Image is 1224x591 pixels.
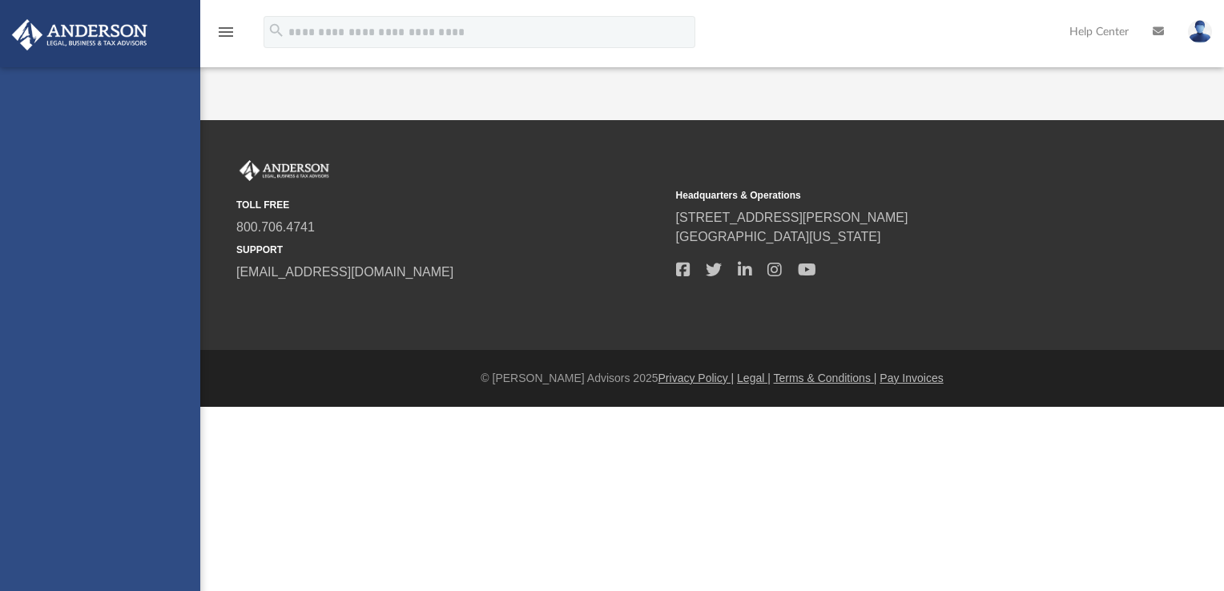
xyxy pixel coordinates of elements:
[268,22,285,39] i: search
[216,22,236,42] i: menu
[236,220,315,234] a: 800.706.4741
[236,160,332,181] img: Anderson Advisors Platinum Portal
[236,198,665,212] small: TOLL FREE
[737,372,771,384] a: Legal |
[774,372,877,384] a: Terms & Conditions |
[236,243,665,257] small: SUPPORT
[658,372,735,384] a: Privacy Policy |
[216,30,236,42] a: menu
[200,370,1224,387] div: © [PERSON_NAME] Advisors 2025
[236,265,453,279] a: [EMAIL_ADDRESS][DOMAIN_NAME]
[880,372,943,384] a: Pay Invoices
[676,211,908,224] a: [STREET_ADDRESS][PERSON_NAME]
[676,230,881,243] a: [GEOGRAPHIC_DATA][US_STATE]
[1188,20,1212,43] img: User Pic
[7,19,152,50] img: Anderson Advisors Platinum Portal
[676,188,1105,203] small: Headquarters & Operations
